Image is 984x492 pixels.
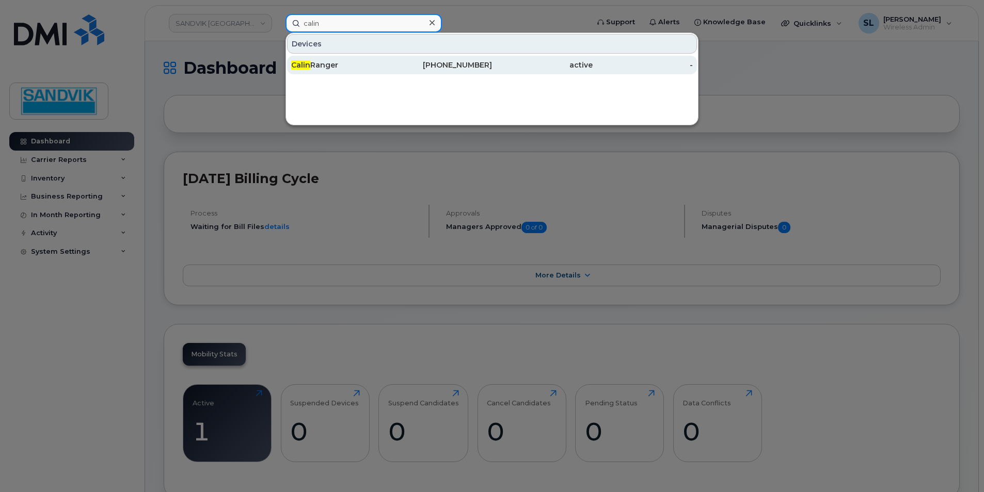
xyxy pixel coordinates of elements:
div: [PHONE_NUMBER] [392,60,493,70]
a: CalinRanger[PHONE_NUMBER]active- [287,56,697,74]
div: - [593,60,693,70]
div: Devices [287,34,697,54]
div: Ranger [291,60,392,70]
div: active [492,60,593,70]
span: Calin [291,60,310,70]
